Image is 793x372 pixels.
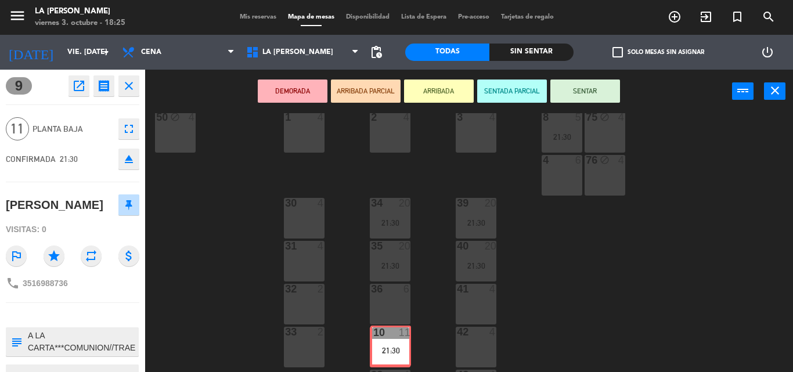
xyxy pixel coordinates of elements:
div: [PERSON_NAME] [6,196,103,215]
div: 8 [543,112,543,122]
i: outlined_flag [6,245,27,266]
div: 21:30 [370,262,410,270]
button: receipt [93,75,114,96]
div: Todas [405,44,489,61]
div: 32 [285,284,286,294]
div: viernes 3. octubre - 18:25 [35,17,125,29]
i: menu [9,7,26,24]
span: 11 [6,117,29,140]
div: 30 [285,198,286,208]
div: 4 [489,112,496,122]
div: 40 [457,241,457,251]
span: Tarjetas de regalo [495,14,560,20]
div: 4 [189,112,196,122]
i: star [44,245,64,266]
div: 4 [318,198,325,208]
div: 4 [318,241,325,251]
button: ARRIBADA PARCIAL [331,80,401,103]
span: 21:30 [60,154,78,164]
button: close [118,75,139,96]
i: block [170,112,180,122]
button: DEMORADA [258,80,327,103]
i: eject [122,152,136,166]
span: 9 [6,77,32,95]
div: LA [PERSON_NAME] [35,6,125,17]
button: close [764,82,785,100]
span: Planta Baja [33,122,113,136]
span: Disponibilidad [340,14,395,20]
div: 4 [618,155,625,165]
span: CONFIRMADA [6,154,56,164]
i: turned_in_not [730,10,744,24]
div: 4 [543,155,543,165]
label: Solo mesas sin asignar [612,47,704,57]
div: Sin sentar [489,44,574,61]
div: 2 [318,327,325,337]
button: fullscreen [118,118,139,139]
i: power_settings_new [760,45,774,59]
i: close [122,79,136,93]
button: open_in_new [69,75,89,96]
span: Lista de Espera [395,14,452,20]
div: 3 [457,112,457,122]
div: 39 [457,198,457,208]
div: 4 [618,112,625,122]
div: 36 [371,284,372,294]
div: 33 [285,327,286,337]
div: 21:30 [456,262,496,270]
span: Mis reservas [234,14,282,20]
div: 6 [403,328,409,339]
span: 3516988736 [23,279,68,288]
div: 6 [403,284,410,294]
i: close [768,84,782,97]
button: ARRIBADA [404,80,474,103]
i: block [600,155,610,165]
div: 20 [485,198,496,208]
div: 42 [457,327,457,337]
div: 4 [403,112,410,122]
button: SENTADA PARCIAL [477,80,547,103]
span: Mapa de mesas [282,14,340,20]
div: 2 [371,112,372,122]
button: menu [9,7,26,28]
div: 6 [575,155,582,165]
i: attach_money [118,245,139,266]
i: repeat [81,245,102,266]
i: open_in_new [72,79,86,93]
button: eject [118,149,139,169]
i: receipt [97,79,111,93]
span: Cena [141,48,161,56]
i: phone [6,276,20,290]
i: arrow_drop_down [99,45,113,59]
i: power_input [736,84,750,97]
div: 1 [285,112,286,122]
div: 4 [318,112,325,122]
span: La [PERSON_NAME] [262,48,333,56]
i: exit_to_app [699,10,713,24]
div: 20 [399,198,410,208]
div: 4 [489,284,496,294]
div: 5 [575,112,582,122]
i: add_circle_outline [668,10,682,24]
div: 76 [586,155,586,165]
span: pending_actions [369,45,383,59]
div: 75 [586,112,586,122]
div: 4 [489,327,496,337]
div: 31 [285,241,286,251]
div: 41 [457,284,457,294]
i: fullscreen [122,122,136,136]
i: subject [10,335,23,348]
div: 35 [371,241,372,251]
button: SENTAR [550,80,620,103]
i: block [600,112,610,122]
span: check_box_outline_blank [612,47,623,57]
div: 50 [156,112,157,122]
button: power_input [732,82,754,100]
div: 21:30 [542,133,582,141]
div: 2 [318,284,325,294]
div: 21:30 [370,219,410,227]
div: 34 [371,198,372,208]
div: 20 [399,241,410,251]
div: Visitas: 0 [6,219,139,240]
i: search [762,10,776,24]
